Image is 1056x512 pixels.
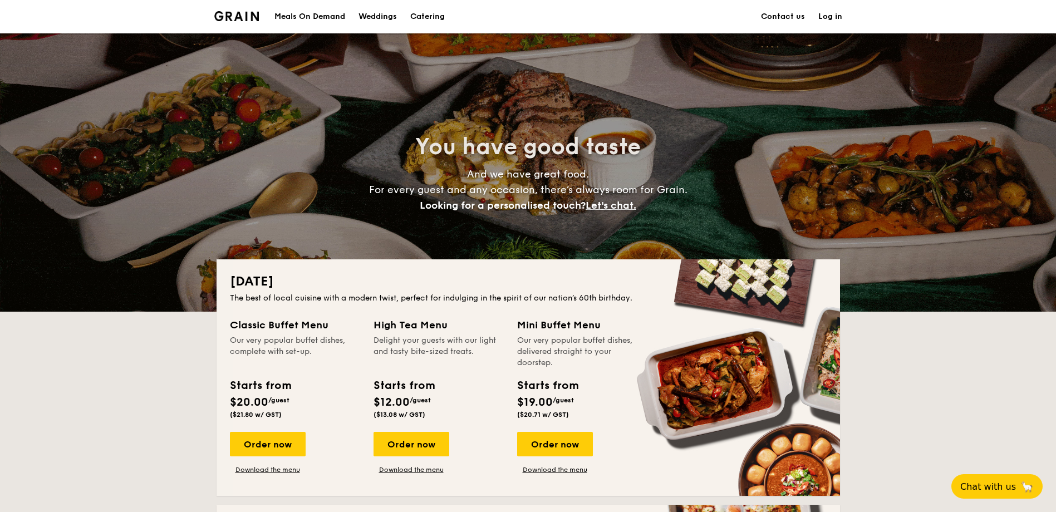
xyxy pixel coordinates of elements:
span: And we have great food. For every guest and any occasion, there’s always room for Grain. [369,168,687,211]
span: /guest [268,396,289,404]
span: ($21.80 w/ GST) [230,411,282,419]
div: Order now [230,432,306,456]
img: Grain [214,11,259,21]
h2: [DATE] [230,273,827,291]
span: Let's chat. [586,199,636,211]
span: ($13.08 w/ GST) [374,411,425,419]
div: Starts from [230,377,291,394]
a: Logotype [214,11,259,21]
span: $19.00 [517,396,553,409]
span: You have good taste [415,134,641,160]
div: Mini Buffet Menu [517,317,647,333]
span: $20.00 [230,396,268,409]
div: The best of local cuisine with a modern twist, perfect for indulging in the spirit of our nation’... [230,293,827,304]
div: Order now [374,432,449,456]
a: Download the menu [374,465,449,474]
a: Download the menu [230,465,306,474]
span: ($20.71 w/ GST) [517,411,569,419]
div: Our very popular buffet dishes, delivered straight to your doorstep. [517,335,647,368]
span: $12.00 [374,396,410,409]
div: Starts from [517,377,578,394]
div: High Tea Menu [374,317,504,333]
div: Our very popular buffet dishes, complete with set-up. [230,335,360,368]
span: /guest [410,396,431,404]
span: Looking for a personalised touch? [420,199,586,211]
div: Delight your guests with our light and tasty bite-sized treats. [374,335,504,368]
span: /guest [553,396,574,404]
div: Order now [517,432,593,456]
div: Classic Buffet Menu [230,317,360,333]
span: 🦙 [1020,480,1034,493]
div: Starts from [374,377,434,394]
a: Download the menu [517,465,593,474]
span: Chat with us [960,481,1016,492]
button: Chat with us🦙 [951,474,1043,499]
